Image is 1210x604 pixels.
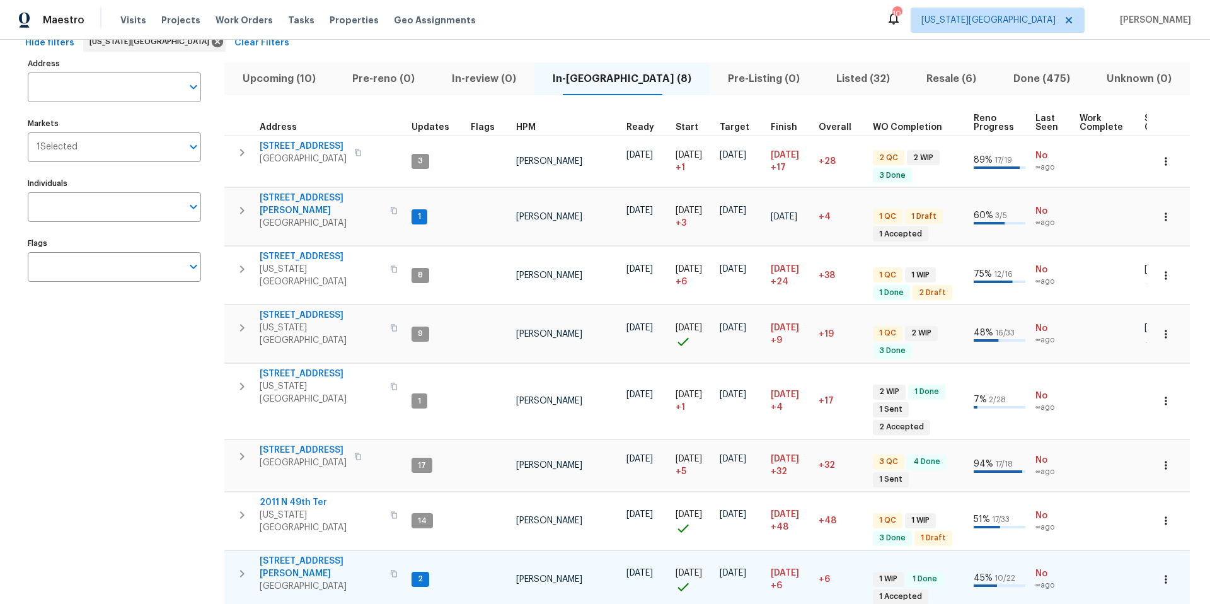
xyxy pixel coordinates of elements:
[995,212,1007,219] span: 3 / 5
[260,555,383,580] span: [STREET_ADDRESS][PERSON_NAME]
[413,574,428,584] span: 2
[916,533,951,543] span: 1 Draft
[766,136,814,187] td: Scheduled to finish 17 day(s) late
[260,153,347,165] span: [GEOGRAPHIC_DATA]
[720,206,746,215] span: [DATE]
[413,460,431,471] span: 17
[720,123,749,132] span: Target
[1035,276,1069,287] span: ∞ ago
[874,211,901,222] span: 1 QC
[671,364,715,439] td: Project started 1 days late
[874,270,901,281] span: 1 QC
[413,156,428,166] span: 3
[914,287,951,298] span: 2 Draft
[1035,567,1069,580] span: No
[676,217,686,229] span: + 3
[20,32,79,55] button: Hide filters
[720,323,746,332] span: [DATE]
[771,390,799,399] span: [DATE]
[771,212,797,221] span: [DATE]
[974,156,993,165] span: 89 %
[185,258,202,276] button: Open
[626,206,653,215] span: [DATE]
[43,14,84,26] span: Maestro
[989,396,1006,404] span: 2 / 28
[260,309,383,322] span: [STREET_ADDRESS]
[819,397,834,405] span: +17
[909,386,944,397] span: 1 Done
[1035,335,1069,346] span: ∞ ago
[717,70,810,88] span: Pre-Listing (0)
[974,515,990,524] span: 51 %
[260,322,383,347] span: [US_STATE][GEOGRAPHIC_DATA]
[720,123,761,132] div: Target renovation project end date
[28,120,201,127] label: Markets
[1003,70,1081,88] span: Done (475)
[819,157,836,166] span: +28
[413,211,426,222] span: 1
[676,265,702,274] span: [DATE]
[260,192,383,217] span: [STREET_ADDRESS][PERSON_NAME]
[994,270,1013,278] span: 12 / 16
[260,580,383,593] span: [GEOGRAPHIC_DATA]
[995,329,1015,337] span: 16 / 33
[874,346,911,356] span: 3 Done
[921,14,1056,26] span: [US_STATE][GEOGRAPHIC_DATA]
[874,386,904,397] span: 2 WIP
[676,465,686,478] span: + 5
[819,212,831,221] span: +4
[413,516,432,526] span: 14
[814,136,868,187] td: 28 day(s) past target finish date
[771,323,799,332] span: [DATE]
[1035,454,1069,467] span: No
[229,32,294,55] button: Clear Filters
[766,305,814,363] td: Scheduled to finish 9 day(s) late
[342,70,425,88] span: Pre-reno (0)
[626,151,653,160] span: [DATE]
[720,390,746,399] span: [DATE]
[671,247,715,305] td: Project started 6 days late
[1035,390,1069,402] span: No
[516,271,582,280] span: [PERSON_NAME]
[626,123,654,132] span: Ready
[676,390,702,399] span: [DATE]
[216,14,273,26] span: Work Orders
[906,270,935,281] span: 1 WIP
[874,422,929,433] span: 2 Accepted
[120,14,146,26] span: Visits
[819,516,836,525] span: +48
[676,206,702,215] span: [DATE]
[974,460,993,468] span: 94 %
[1035,509,1069,522] span: No
[25,35,74,51] span: Hide filters
[626,323,653,332] span: [DATE]
[874,474,907,485] span: 1 Sent
[992,516,1010,523] span: 17 / 33
[516,575,582,584] span: [PERSON_NAME]
[516,461,582,470] span: [PERSON_NAME]
[185,198,202,216] button: Open
[37,142,78,153] span: 1 Selected
[771,569,799,578] span: [DATE]
[995,460,1013,468] span: 17 / 18
[874,591,927,602] span: 1 Accepted
[413,328,428,339] span: 9
[83,32,226,52] div: [US_STATE][GEOGRAPHIC_DATA]
[676,161,685,174] span: + 1
[771,401,783,414] span: +4
[1035,264,1069,276] span: No
[974,211,993,220] span: 60 %
[471,123,495,132] span: Flags
[974,395,987,404] span: 7 %
[873,123,942,132] span: WO Completion
[814,247,868,305] td: 38 day(s) past target finish date
[676,510,702,519] span: [DATE]
[720,569,746,578] span: [DATE]
[720,151,746,160] span: [DATE]
[1035,467,1069,477] span: ∞ ago
[906,211,942,222] span: 1 Draft
[908,153,938,163] span: 2 WIP
[676,123,698,132] span: Start
[676,123,710,132] div: Actual renovation start date
[974,114,1014,132] span: Reno Progress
